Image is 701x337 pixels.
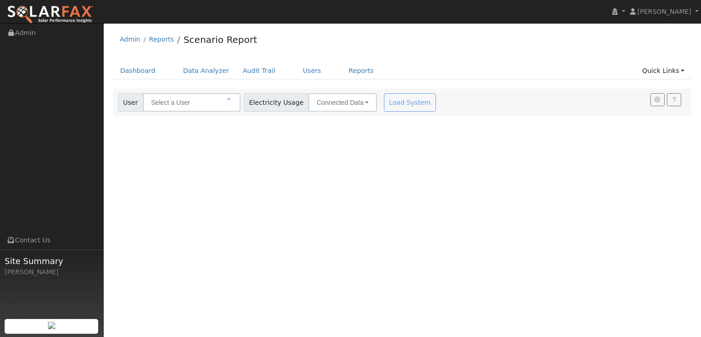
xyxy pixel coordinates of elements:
a: Reports [342,62,381,79]
img: retrieve [48,322,55,329]
a: Admin [120,36,141,43]
img: SolarFax [7,5,94,24]
div: [PERSON_NAME] [5,267,99,277]
span: [PERSON_NAME] [637,8,691,15]
a: Scenario Report [183,34,257,45]
a: Data Analyzer [176,62,236,79]
span: Site Summary [5,255,99,267]
a: Dashboard [113,62,163,79]
a: Audit Trail [236,62,282,79]
a: Quick Links [635,62,691,79]
a: Reports [149,36,174,43]
a: Users [296,62,328,79]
